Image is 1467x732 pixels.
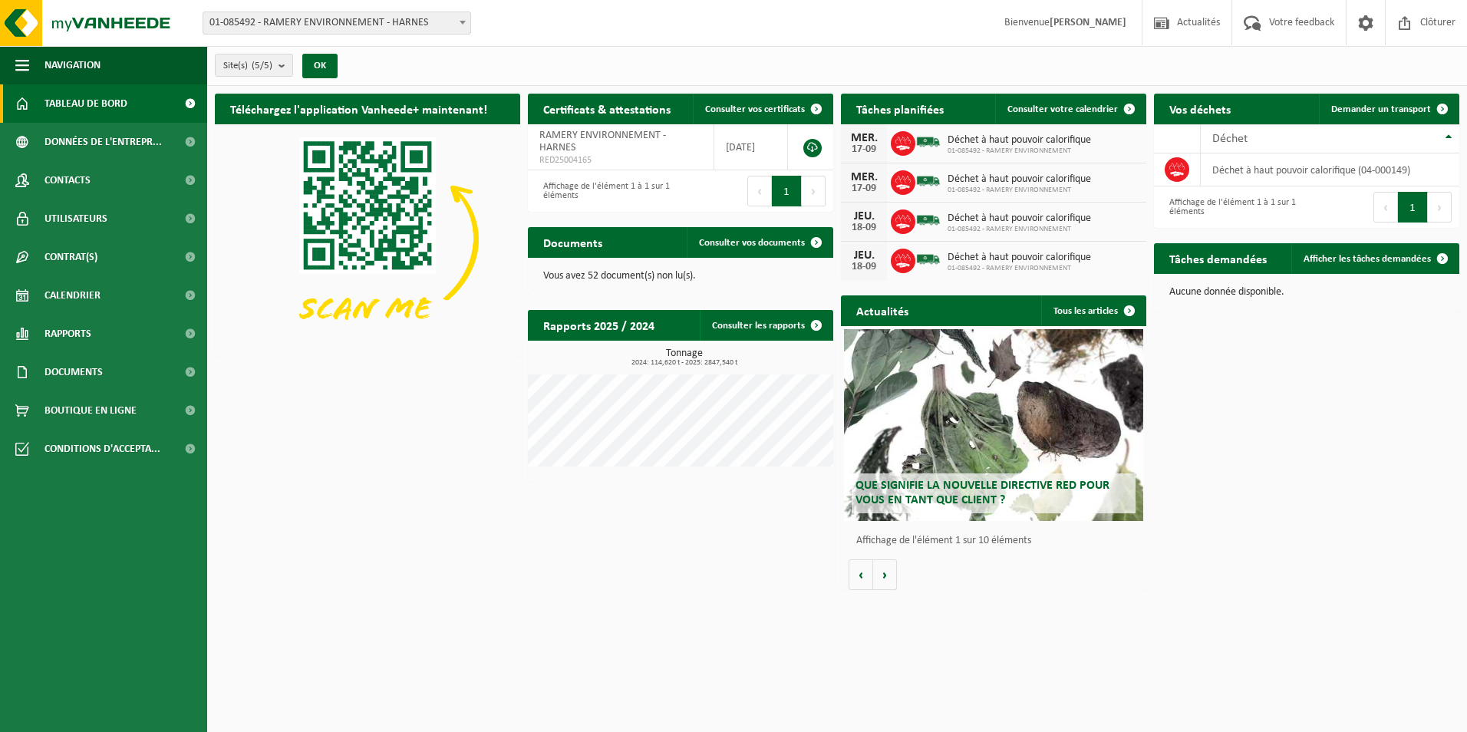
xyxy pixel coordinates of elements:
span: Boutique en ligne [45,391,137,430]
button: Vorige [849,559,873,590]
h2: Certificats & attestations [528,94,686,124]
span: 01-085492 - RAMERY ENVIRONNEMENT - HARNES [203,12,470,34]
h2: Téléchargez l'application Vanheede+ maintenant! [215,94,503,124]
span: RED25004165 [539,154,702,167]
a: Consulter les rapports [700,310,832,341]
span: Afficher les tâches demandées [1304,254,1431,264]
div: Affichage de l'élément 1 à 1 sur 1 éléments [536,174,673,208]
h2: Tâches demandées [1154,243,1282,273]
button: Next [802,176,826,206]
div: Affichage de l'élément 1 à 1 sur 1 éléments [1162,190,1299,224]
span: Déchet à haut pouvoir calorifique [948,134,1091,147]
button: 1 [1398,192,1428,223]
a: Que signifie la nouvelle directive RED pour vous en tant que client ? [844,329,1143,521]
span: Navigation [45,46,101,84]
span: Que signifie la nouvelle directive RED pour vous en tant que client ? [855,480,1109,506]
p: Aucune donnée disponible. [1169,287,1444,298]
h2: Vos déchets [1154,94,1246,124]
button: Next [1428,192,1452,223]
a: Demander un transport [1319,94,1458,124]
span: Contacts [45,161,91,199]
a: Consulter vos certificats [693,94,832,124]
span: 01-085492 - RAMERY ENVIRONNEMENT [948,264,1091,273]
span: Rapports [45,315,91,353]
p: Vous avez 52 document(s) non lu(s). [543,271,818,282]
strong: [PERSON_NAME] [1050,17,1126,28]
span: 01-085492 - RAMERY ENVIRONNEMENT - HARNES [203,12,471,35]
h2: Rapports 2025 / 2024 [528,310,670,340]
span: Déchet à haut pouvoir calorifique [948,173,1091,186]
span: Consulter votre calendrier [1007,104,1118,114]
div: JEU. [849,249,879,262]
span: Déchet à haut pouvoir calorifique [948,252,1091,264]
span: Documents [45,353,103,391]
button: 1 [772,176,802,206]
span: Tableau de bord [45,84,127,123]
a: Afficher les tâches demandées [1291,243,1458,274]
button: Volgende [873,559,897,590]
div: 17-09 [849,144,879,155]
div: 18-09 [849,262,879,272]
td: [DATE] [714,124,788,170]
a: Tous les articles [1041,295,1145,326]
span: 2024: 114,620 t - 2025: 2847,540 t [536,359,833,367]
div: MER. [849,171,879,183]
img: BL-SO-LV [915,168,941,194]
button: Site(s)(5/5) [215,54,293,77]
img: BL-SO-LV [915,129,941,155]
a: Consulter votre calendrier [995,94,1145,124]
span: Utilisateurs [45,199,107,238]
span: Déchet à haut pouvoir calorifique [948,213,1091,225]
img: BL-SO-LV [915,207,941,233]
h2: Actualités [841,295,924,325]
span: RAMERY ENVIRONNEMENT - HARNES [539,130,666,153]
span: Déchet [1212,133,1248,145]
div: 18-09 [849,223,879,233]
h2: Tâches planifiées [841,94,959,124]
h3: Tonnage [536,348,833,367]
button: OK [302,54,338,78]
button: Previous [1373,192,1398,223]
span: Site(s) [223,54,272,77]
span: Conditions d'accepta... [45,430,160,468]
p: Affichage de l'élément 1 sur 10 éléments [856,536,1139,546]
span: Contrat(s) [45,238,97,276]
button: Previous [747,176,772,206]
span: 01-085492 - RAMERY ENVIRONNEMENT [948,186,1091,195]
img: Download de VHEPlus App [215,124,520,354]
span: 01-085492 - RAMERY ENVIRONNEMENT [948,147,1091,156]
div: JEU. [849,210,879,223]
span: Calendrier [45,276,101,315]
span: Consulter vos certificats [705,104,805,114]
h2: Documents [528,227,618,257]
div: MER. [849,132,879,144]
span: Consulter vos documents [699,238,805,248]
div: 17-09 [849,183,879,194]
span: 01-085492 - RAMERY ENVIRONNEMENT [948,225,1091,234]
span: Demander un transport [1331,104,1431,114]
span: Données de l'entrepr... [45,123,162,161]
a: Consulter vos documents [687,227,832,258]
count: (5/5) [252,61,272,71]
td: déchet à haut pouvoir calorifique (04-000149) [1201,153,1459,186]
img: BL-SO-LV [915,246,941,272]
